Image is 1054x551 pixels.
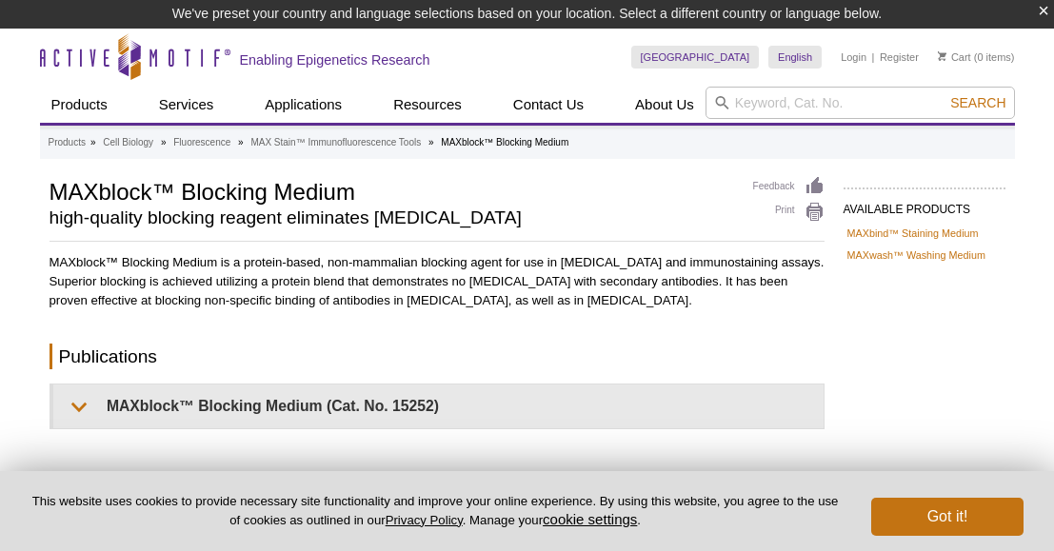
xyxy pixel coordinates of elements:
h1: MAXblock™ Blocking Medium [50,176,734,205]
a: Contact Us [502,87,595,123]
a: Register [880,50,919,64]
a: Products [40,87,119,123]
li: MAXblock™ Blocking Medium [441,137,568,148]
a: Login [841,50,866,64]
a: Cart [938,50,971,64]
li: » [428,137,434,148]
h2: AVAILABLE PRODUCTS [844,187,1005,222]
summary: MAXblock™ Blocking Medium (Cat. No. 15252) [53,384,824,427]
a: Feedback [753,176,825,197]
a: MAX Stain™ Immunofluorescence Tools [250,134,421,151]
a: Applications [253,87,353,123]
button: Search [945,94,1011,111]
a: About Us [624,87,706,123]
h2: high-quality blocking reagent eliminates [MEDICAL_DATA] [50,209,734,226]
a: MAXbind™ Staining Medium [847,225,979,242]
a: Privacy Policy [386,513,463,527]
a: Products [49,134,86,151]
a: Resources [382,87,473,123]
a: Cell Biology [103,134,153,151]
li: | [872,46,875,69]
h2: Enabling Epigenetics Research [240,51,430,69]
li: (0 items) [938,46,1015,69]
p: This website uses cookies to provide necessary site functionality and improve your online experie... [30,493,840,529]
p: MAXblock™ Blocking Medium is a protein-based, non-mammalian blocking agent for use in [MEDICAL_DA... [50,253,825,310]
h2: Publications [50,344,825,369]
a: Print [753,202,825,223]
a: Fluorescence [173,134,230,151]
li: » [238,137,244,148]
span: Search [950,95,1005,110]
a: Services [148,87,226,123]
img: Your Cart [938,51,946,61]
li: » [161,137,167,148]
input: Keyword, Cat. No. [706,87,1015,119]
li: » [90,137,96,148]
a: English [768,46,822,69]
button: Got it! [871,498,1024,536]
a: MAXwash™ Washing Medium [847,246,985,264]
a: [GEOGRAPHIC_DATA] [631,46,760,69]
button: cookie settings [543,511,637,527]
